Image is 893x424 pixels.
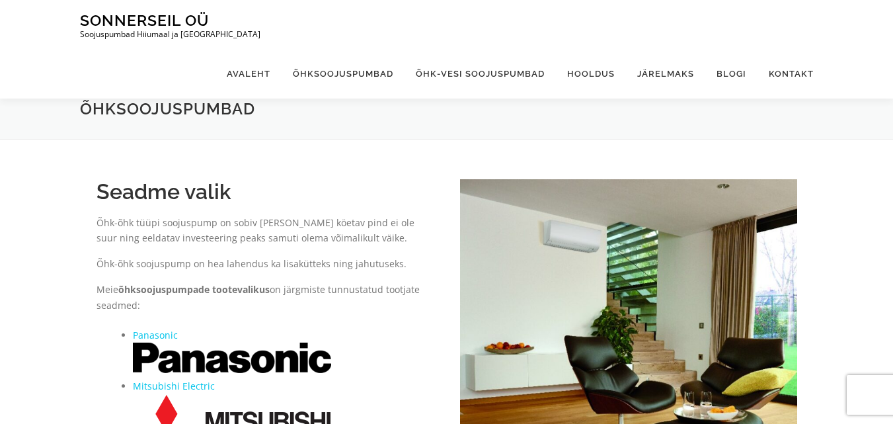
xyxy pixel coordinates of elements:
[80,11,209,29] a: Sonnerseil OÜ
[556,49,626,99] a: Hooldus
[757,49,814,99] a: Kontakt
[133,329,178,341] a: Panasonic
[118,283,270,296] strong: õhksoojuspumpade tootevalikus
[97,282,434,314] p: Meie on järgmiste tunnustatud tootjate seadmed:
[133,380,215,392] a: Mitsubishi Electric
[80,99,814,119] h1: Õhksoojuspumbad
[405,49,556,99] a: Õhk-vesi soojuspumbad
[97,215,434,247] p: Õhk-õhk tüüpi soojuspump on sobiv [PERSON_NAME] köetav pind ei ole suur ning eeldatav investeerin...
[215,49,282,99] a: Avaleht
[97,256,434,272] p: Õhk-õhk soojuspump on hea lahendus ka lisakütteks ning jahutuseks.
[97,179,434,204] h2: Seadme valik
[282,49,405,99] a: Õhksoojuspumbad
[705,49,757,99] a: Blogi
[626,49,705,99] a: Järelmaks
[80,30,260,39] p: Soojuspumbad Hiiumaal ja [GEOGRAPHIC_DATA]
